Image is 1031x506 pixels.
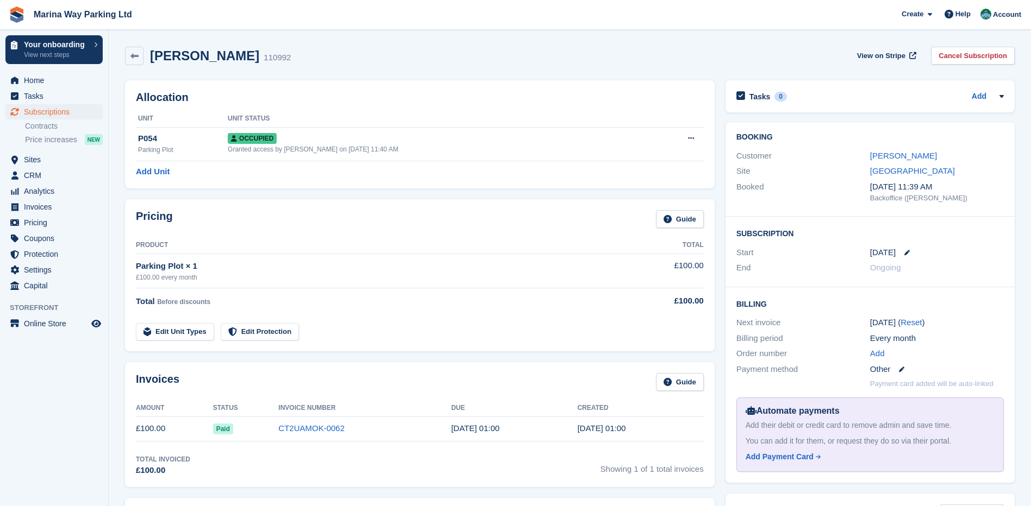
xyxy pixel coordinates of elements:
th: Unit Status [228,110,648,128]
a: Add [870,347,885,360]
td: £100.00 [136,416,213,441]
img: Richard [980,9,991,20]
a: View on Stripe [853,47,918,65]
span: Sites [24,152,89,167]
div: [DATE] ( ) [870,317,1004,329]
p: Payment card added will be auto-linked [870,378,993,389]
div: Site [736,165,870,178]
div: Backoffice ([PERSON_NAME]) [870,193,1004,204]
div: Add Payment Card [746,451,814,463]
th: Status [213,400,279,417]
a: menu [5,73,103,88]
a: menu [5,184,103,199]
div: NEW [85,134,103,145]
div: Parking Plot [138,145,228,155]
span: Home [24,73,89,88]
div: Add their debit or credit card to remove admin and save time. [746,420,995,431]
div: 110992 [264,52,291,64]
a: Edit Unit Types [136,323,214,341]
a: menu [5,88,103,104]
div: Booked [736,181,870,204]
span: Help [955,9,971,20]
a: menu [5,246,103,262]
div: P054 [138,132,228,145]
div: Other [870,363,1004,376]
a: menu [5,199,103,214]
span: Showing 1 of 1 total invoices [601,454,704,477]
div: Customer [736,150,870,162]
div: 0 [774,92,787,102]
div: Parking Plot × 1 [136,260,617,273]
div: Billing period [736,332,870,345]
span: Capital [24,278,89,293]
h2: Pricing [136,210,173,228]
th: Invoice Number [278,400,451,417]
div: £100.00 [136,464,190,477]
div: Automate payments [746,404,995,418]
span: CRM [24,168,89,183]
span: Invoices [24,199,89,214]
th: Unit [136,110,228,128]
a: menu [5,168,103,183]
span: Account [993,9,1021,20]
a: Cancel Subscription [931,47,1015,65]
a: Add Payment Card [746,451,990,463]
div: Payment method [736,363,870,376]
div: Every month [870,332,1004,345]
div: Granted access by [PERSON_NAME] on [DATE] 11:40 AM [228,144,648,154]
a: Add Unit [136,166,170,178]
span: Protection [24,246,89,262]
a: Preview store [90,317,103,330]
div: [DATE] 11:39 AM [870,181,1004,193]
a: Price increases NEW [25,134,103,146]
div: £100.00 [617,295,704,307]
a: Your onboarding View next steps [5,35,103,64]
div: Next invoice [736,317,870,329]
a: menu [5,262,103,277]
div: You can add it for them, or request they do so via their portal. [746,435,995,447]
a: menu [5,215,103,230]
th: Due [451,400,577,417]
a: CT2UAMOK-0062 [278,423,345,433]
a: Guide [656,373,704,391]
a: [PERSON_NAME] [870,151,937,160]
div: Total Invoiced [136,454,190,464]
span: View on Stripe [857,50,905,61]
h2: Invoices [136,373,179,391]
div: End [736,262,870,274]
th: Product [136,237,617,254]
span: Storefront [10,302,108,313]
p: View next steps [24,50,89,60]
h2: Allocation [136,91,704,104]
p: Your onboarding [24,41,89,48]
span: Settings [24,262,89,277]
h2: Booking [736,133,1004,142]
a: Reset [901,318,922,327]
span: Occupied [228,133,277,144]
a: menu [5,316,103,331]
span: Ongoing [870,263,901,272]
h2: Tasks [749,92,771,102]
a: menu [5,104,103,119]
a: menu [5,278,103,293]
img: stora-icon-8386f47178a22dfd0bd8f6a31ec36ba5ce8667c1dd55bd0f319d3a0aa187defe.svg [9,7,25,23]
th: Amount [136,400,213,417]
a: Add [972,91,986,103]
span: Tasks [24,88,89,104]
time: 2025-10-01 00:00:00 UTC [870,246,896,259]
div: £100.00 every month [136,273,617,282]
div: Order number [736,347,870,360]
span: Total [136,296,155,306]
a: [GEOGRAPHIC_DATA] [870,166,955,175]
td: £100.00 [617,254,704,288]
a: Marina Way Parking Ltd [29,5,136,23]
a: Contracts [25,121,103,131]
h2: Billing [736,298,1004,309]
time: 2025-10-01 00:00:28 UTC [577,423,626,433]
span: Before discounts [157,298,210,306]
a: menu [5,152,103,167]
span: Price increases [25,135,77,145]
div: Start [736,246,870,259]
a: Guide [656,210,704,228]
span: Paid [213,423,233,434]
